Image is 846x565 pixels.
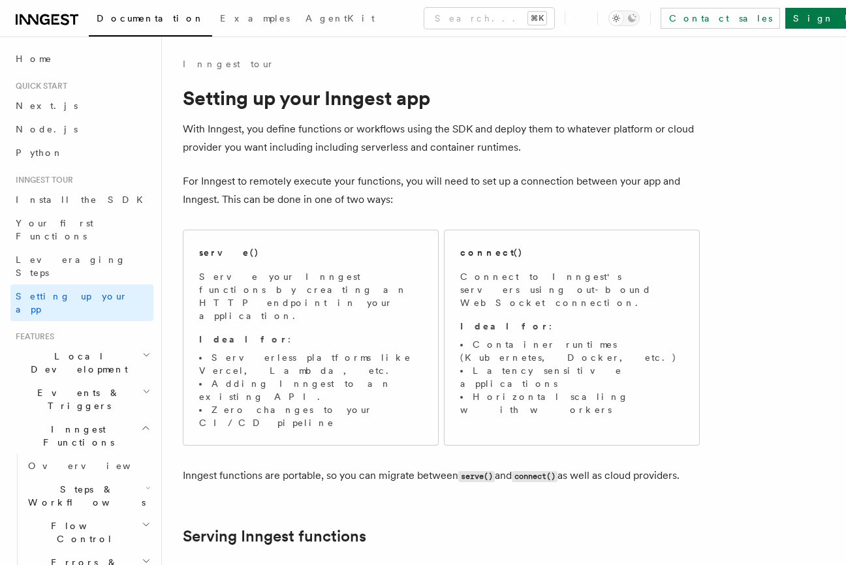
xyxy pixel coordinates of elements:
[444,230,700,446] a: connect()Connect to Inngest's servers using out-bound WebSocket connection.Ideal for:Container ru...
[10,81,67,91] span: Quick start
[16,254,126,278] span: Leveraging Steps
[460,320,683,333] p: :
[220,13,290,23] span: Examples
[23,519,142,545] span: Flow Control
[183,527,366,545] a: Serving Inngest functions
[10,94,153,117] a: Next.js
[528,12,546,25] kbd: ⌘K
[10,423,141,449] span: Inngest Functions
[23,478,153,514] button: Steps & Workflows
[10,284,153,321] a: Setting up your app
[460,270,683,309] p: Connect to Inngest's servers using out-bound WebSocket connection.
[199,246,259,259] h2: serve()
[10,117,153,141] a: Node.js
[212,4,298,35] a: Examples
[10,211,153,248] a: Your first Functions
[10,331,54,342] span: Features
[199,377,422,403] li: Adding Inngest to an existing API.
[16,100,78,111] span: Next.js
[199,333,422,346] p: :
[424,8,554,29] button: Search...⌘K
[10,47,153,70] a: Home
[298,4,383,35] a: AgentKit
[199,334,288,344] strong: Ideal for
[661,8,780,29] a: Contact sales
[183,466,700,485] p: Inngest functions are portable, so you can migrate between and as well as cloud providers.
[10,141,153,164] a: Python
[460,338,683,364] li: Container runtimes (Kubernetes, Docker, etc.)
[28,461,163,471] span: Overview
[10,188,153,211] a: Install the SDK
[460,246,523,259] h2: connect()
[89,4,212,37] a: Documentation
[305,13,375,23] span: AgentKit
[23,483,146,509] span: Steps & Workflows
[199,270,422,322] p: Serve your Inngest functions by creating an HTTP endpoint in your application.
[183,230,439,446] a: serve()Serve your Inngest functions by creating an HTTP endpoint in your application.Ideal for:Se...
[10,381,153,418] button: Events & Triggers
[16,218,93,241] span: Your first Functions
[512,471,557,482] code: connect()
[183,86,700,110] h1: Setting up your Inngest app
[10,248,153,284] a: Leveraging Steps
[460,390,683,416] li: Horizontal scaling with workers
[460,364,683,390] li: Latency sensitive applications
[16,291,128,314] span: Setting up your app
[608,10,640,26] button: Toggle dark mode
[10,350,142,376] span: Local Development
[97,13,204,23] span: Documentation
[183,172,700,209] p: For Inngest to remotely execute your functions, you will need to set up a connection between your...
[23,514,153,551] button: Flow Control
[199,351,422,377] li: Serverless platforms like Vercel, Lambda, etc.
[10,386,142,412] span: Events & Triggers
[199,403,422,429] li: Zero changes to your CI/CD pipeline
[460,321,549,331] strong: Ideal for
[23,454,153,478] a: Overview
[16,52,52,65] span: Home
[10,175,73,185] span: Inngest tour
[458,471,495,482] code: serve()
[10,418,153,454] button: Inngest Functions
[10,344,153,381] button: Local Development
[16,147,63,158] span: Python
[183,57,274,70] a: Inngest tour
[16,124,78,134] span: Node.js
[16,194,151,205] span: Install the SDK
[183,120,700,157] p: With Inngest, you define functions or workflows using the SDK and deploy them to whatever platfor...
